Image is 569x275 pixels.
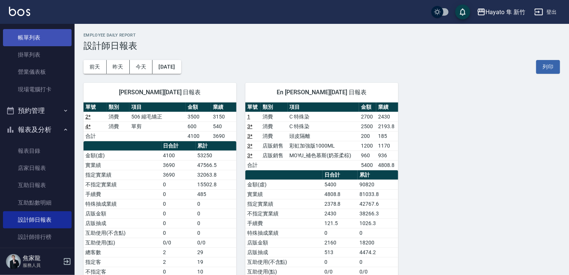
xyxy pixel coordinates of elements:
[196,141,236,151] th: 累計
[245,189,323,199] td: 實業績
[3,29,72,46] a: 帳單列表
[196,218,236,228] td: 0
[153,60,181,74] button: [DATE]
[376,141,398,151] td: 1170
[84,60,107,74] button: 前天
[6,254,21,269] img: Person
[3,246,72,263] a: 商品銷售排行榜
[261,151,287,160] td: 店販銷售
[288,102,359,112] th: 項目
[323,228,358,238] td: 0
[359,160,376,170] td: 5400
[196,228,236,238] td: 0
[196,238,236,247] td: 0/0
[186,121,211,131] td: 600
[245,180,323,189] td: 金額(虛)
[107,102,130,112] th: 類別
[358,170,398,180] th: 累計
[84,228,161,238] td: 互助使用(不含點)
[3,120,72,139] button: 報表及分析
[196,160,236,170] td: 47566.5
[3,228,72,246] a: 設計師排行榜
[129,112,186,121] td: 506 縮毛矯正
[84,151,161,160] td: 金額(虛)
[358,238,398,247] td: 18200
[247,114,250,120] a: 1
[288,112,359,121] td: C 特殊染
[323,180,358,189] td: 5400
[211,121,236,131] td: 540
[261,131,287,141] td: 消費
[358,218,398,228] td: 1026.3
[196,151,236,160] td: 53250
[84,238,161,247] td: 互助使用(點)
[358,228,398,238] td: 0
[196,199,236,209] td: 0
[358,247,398,257] td: 4474.2
[359,151,376,160] td: 960
[3,81,72,98] a: 現場電腦打卡
[84,218,161,228] td: 店販抽成
[107,112,130,121] td: 消費
[211,102,236,112] th: 業績
[129,102,186,112] th: 項目
[84,209,161,218] td: 店販金額
[323,199,358,209] td: 2378.8
[245,209,323,218] td: 不指定實業績
[358,199,398,209] td: 42767.6
[323,257,358,267] td: 0
[261,112,287,121] td: 消費
[84,170,161,180] td: 指定實業績
[161,180,196,189] td: 0
[245,247,323,257] td: 店販抽成
[161,199,196,209] td: 0
[254,89,389,96] span: En [PERSON_NAME][DATE] 日報表
[84,41,560,51] h3: 設計師日報表
[261,102,287,112] th: 類別
[161,160,196,170] td: 3690
[84,199,161,209] td: 特殊抽成業績
[196,170,236,180] td: 32063.8
[323,238,358,247] td: 2160
[3,159,72,177] a: 店家日報表
[196,257,236,267] td: 19
[474,4,528,20] button: Hayato 隼 新竹
[129,121,186,131] td: 單剪
[161,141,196,151] th: 日合計
[261,121,287,131] td: 消費
[3,211,72,228] a: 設計師日報表
[536,60,560,74] button: 列印
[92,89,227,96] span: [PERSON_NAME][DATE] 日報表
[3,142,72,159] a: 報表目錄
[531,5,560,19] button: 登出
[161,247,196,257] td: 2
[245,238,323,247] td: 店販金額
[359,141,376,151] td: 1200
[196,180,236,189] td: 15502.8
[358,257,398,267] td: 0
[288,141,359,151] td: 彩虹加強版1000ML
[359,121,376,131] td: 2500
[288,151,359,160] td: MOYU_補色慕斯(奶茶柔棕)
[323,189,358,199] td: 4808.8
[84,247,161,257] td: 總客數
[359,112,376,121] td: 2700
[84,131,107,141] td: 合計
[376,112,398,121] td: 2430
[84,102,107,112] th: 單號
[84,180,161,189] td: 不指定實業績
[245,102,261,112] th: 單號
[376,102,398,112] th: 業績
[245,228,323,238] td: 特殊抽成業績
[3,63,72,80] a: 營業儀表板
[211,131,236,141] td: 3690
[486,7,525,17] div: Hayato 隼 新竹
[84,33,560,38] h2: Employee Daily Report
[359,131,376,141] td: 200
[84,160,161,170] td: 實業績
[186,112,211,121] td: 3500
[376,121,398,131] td: 2193.8
[3,46,72,63] a: 掛單列表
[323,209,358,218] td: 2430
[288,131,359,141] td: 頭皮隔離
